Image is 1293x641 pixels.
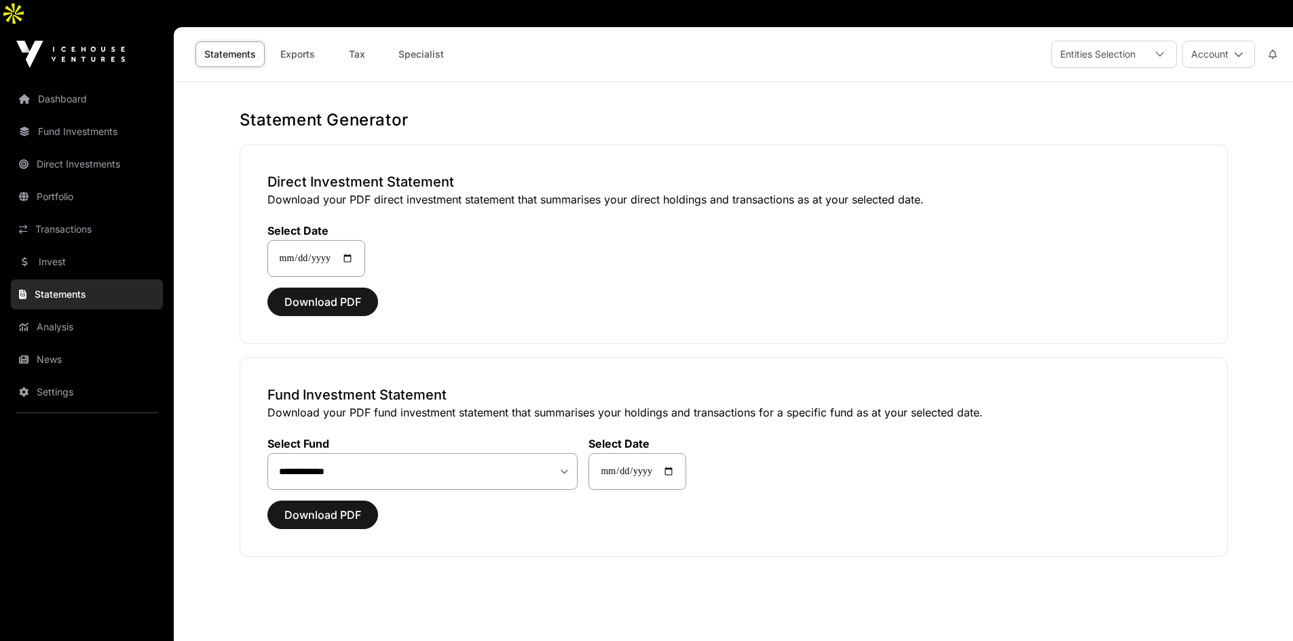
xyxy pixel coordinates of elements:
a: Settings [11,377,163,407]
a: Statements [195,41,265,67]
a: Statements [11,279,163,309]
p: Download your PDF direct investment statement that summarises your direct holdings and transactio... [267,191,1200,208]
a: Portfolio [11,182,163,212]
a: Fund Investments [11,117,163,147]
label: Select Date [588,437,686,450]
a: Transactions [11,214,163,244]
h3: Direct Investment Statement [267,172,1200,191]
a: Specialist [390,41,453,67]
p: Download your PDF fund investment statement that summarises your holdings and transactions for a ... [267,404,1200,421]
a: News [11,345,163,374]
img: Icehouse Ventures Logo [16,41,125,68]
button: Download PDF [267,501,378,529]
h3: Fund Investment Statement [267,385,1200,404]
a: Tax [330,41,384,67]
a: Analysis [11,312,163,342]
iframe: Chat Widget [1225,576,1293,641]
a: Direct Investments [11,149,163,179]
div: Entities Selection [1052,41,1144,67]
label: Select Date [267,224,365,237]
button: Account [1182,41,1255,68]
label: Select Fund [267,437,578,450]
span: Download PDF [284,294,361,310]
button: Download PDF [267,288,378,316]
a: Exports [270,41,324,67]
h1: Statement Generator [240,109,1228,131]
a: Dashboard [11,84,163,114]
span: Download PDF [284,507,361,523]
a: Download PDF [267,301,378,315]
a: Download PDF [267,514,378,528]
a: Invest [11,247,163,277]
